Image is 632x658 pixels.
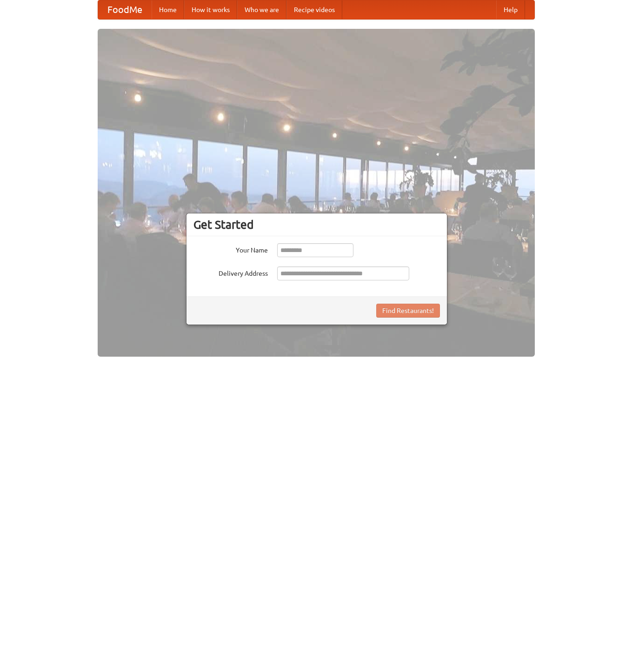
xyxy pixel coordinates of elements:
[286,0,342,19] a: Recipe videos
[152,0,184,19] a: Home
[193,266,268,278] label: Delivery Address
[98,0,152,19] a: FoodMe
[496,0,525,19] a: Help
[193,243,268,255] label: Your Name
[237,0,286,19] a: Who we are
[193,218,440,232] h3: Get Started
[376,304,440,318] button: Find Restaurants!
[184,0,237,19] a: How it works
